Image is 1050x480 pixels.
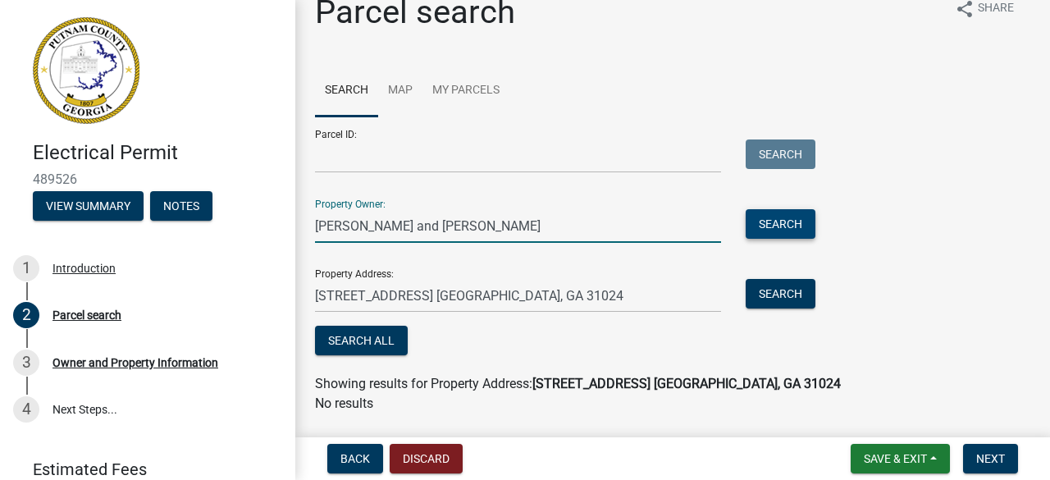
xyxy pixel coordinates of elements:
div: Showing results for Property Address: [315,374,1030,394]
button: View Summary [33,191,144,221]
div: Introduction [52,263,116,274]
span: Save & Exit [864,452,927,465]
button: Notes [150,191,212,221]
button: Search [746,279,815,309]
p: No results [315,394,1030,414]
div: Parcel search [52,309,121,321]
div: 2 [13,302,39,328]
button: Search [746,139,815,169]
div: Owner and Property Information [52,357,218,368]
button: Search All [315,326,408,355]
button: Next [963,444,1018,473]
div: 3 [13,350,39,376]
button: Back [327,444,383,473]
wm-modal-confirm: Notes [150,200,212,213]
strong: [STREET_ADDRESS] [GEOGRAPHIC_DATA], GA 31024 [532,376,841,391]
a: My Parcels [422,65,509,117]
span: Next [976,452,1005,465]
a: Map [378,65,422,117]
button: Save & Exit [851,444,950,473]
span: Back [340,452,370,465]
wm-modal-confirm: Summary [33,200,144,213]
button: Discard [390,444,463,473]
button: Search [746,209,815,239]
img: Putnam County, Georgia [33,17,139,124]
span: 489526 [33,171,262,187]
div: 4 [13,396,39,423]
a: Search [315,65,378,117]
h4: Electrical Permit [33,141,282,165]
div: 1 [13,255,39,281]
